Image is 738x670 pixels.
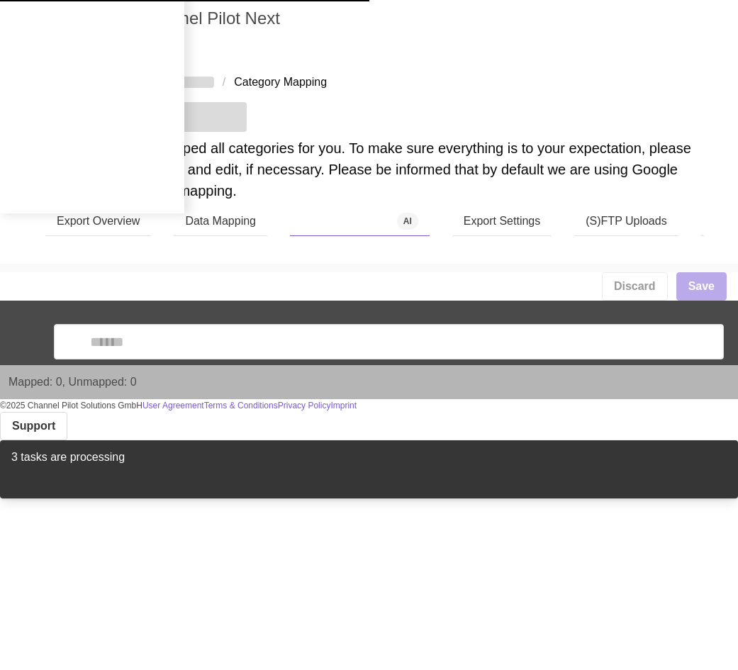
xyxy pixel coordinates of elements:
[602,272,668,301] button: Discard
[330,401,357,411] a: Imprint
[174,207,267,236] a: Data Mapping
[688,278,715,295] span: Save
[204,401,278,411] a: Terms & Conditions
[12,418,55,435] span: Support
[452,207,552,236] a: Export Settings
[278,401,331,411] a: Privacy Policy
[574,207,678,236] a: (S)FTP Uploads
[614,278,656,295] span: Discard
[290,207,430,236] a: Category MappingAI
[34,138,704,201] h2: Our AI has already mapped all categories for you. To make sure everything is to your expectation,...
[403,215,412,228] span: AI
[142,401,204,411] a: User Agreement
[11,451,125,463] span: 3 tasks are processing
[45,207,151,236] a: Export Overview
[676,272,727,301] button: Save
[139,6,280,31] p: Channel Pilot Next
